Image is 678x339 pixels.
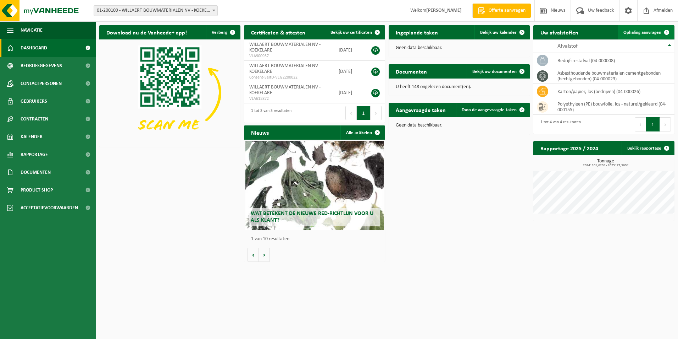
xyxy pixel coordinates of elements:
span: Product Shop [21,181,53,199]
a: Ophaling aanvragen [618,25,674,39]
button: 1 [357,106,371,120]
button: Next [371,106,382,120]
span: Kalender [21,128,43,146]
td: [DATE] [333,61,364,82]
span: Afvalstof [557,43,578,49]
a: Offerte aanvragen [472,4,531,18]
span: Acceptatievoorwaarden [21,199,78,217]
h3: Tonnage [537,159,674,167]
span: WILLAERT BOUWMATERIALEN NV - KOEKELARE [249,63,321,74]
div: 1 tot 4 van 4 resultaten [537,117,581,132]
td: [DATE] [333,39,364,61]
span: Dashboard [21,39,47,57]
button: Next [660,117,671,131]
a: Bekijk rapportage [622,141,674,155]
span: Gebruikers [21,92,47,110]
span: Verberg [212,30,227,35]
span: 01-200109 - WILLAERT BOUWMATERIALEN NV - KOEKELARE [94,6,217,16]
button: 1 [646,117,660,131]
span: WILLAERT BOUWMATERIALEN NV - KOEKELARE [249,42,321,53]
p: Geen data beschikbaar. [396,45,523,50]
h2: Certificaten & attesten [244,25,312,39]
a: Bekijk uw kalender [474,25,529,39]
span: 2024: 101,620 t - 2025: 77,560 t [537,164,674,167]
span: Contactpersonen [21,75,62,92]
p: 1 van 10 resultaten [251,237,382,242]
h2: Nieuws [244,125,276,139]
button: Verberg [206,25,240,39]
a: Bekijk uw certificaten [325,25,384,39]
span: Rapportage [21,146,48,163]
button: Volgende [259,248,270,262]
span: Navigatie [21,21,43,39]
span: Bedrijfsgegevens [21,57,62,75]
p: Geen data beschikbaar. [396,123,523,128]
button: Previous [345,106,357,120]
h2: Uw afvalstoffen [533,25,585,39]
span: Contracten [21,110,48,128]
span: Bekijk uw kalender [480,30,517,35]
span: 01-200109 - WILLAERT BOUWMATERIALEN NV - KOEKELARE [94,5,218,16]
td: [DATE] [333,82,364,103]
span: VLA615872 [249,96,328,102]
h2: Download nu de Vanheede+ app! [99,25,194,39]
span: Bekijk uw documenten [472,69,517,74]
span: Toon de aangevraagde taken [462,108,517,112]
h2: Aangevraagde taken [389,103,453,117]
strong: [PERSON_NAME] [426,8,462,13]
td: asbesthoudende bouwmaterialen cementgebonden (hechtgebonden) (04-000023) [552,68,674,84]
span: Ophaling aanvragen [623,30,661,35]
span: Consent-SelfD-VEG2200022 [249,75,328,80]
img: Download de VHEPlus App [99,39,240,146]
h2: Ingeplande taken [389,25,445,39]
button: Previous [635,117,646,131]
span: VLA900937 [249,53,328,59]
button: Vorige [248,248,259,262]
h2: Documenten [389,64,434,78]
span: Bekijk uw certificaten [330,30,372,35]
span: Wat betekent de nieuwe RED-richtlijn voor u als klant? [251,211,373,223]
td: bedrijfsrestafval (04-000008) [552,53,674,68]
td: polyethyleen (PE) bouwfolie, los - naturel/gekleurd (04-000155) [552,99,674,115]
span: Documenten [21,163,51,181]
a: Toon de aangevraagde taken [456,103,529,117]
span: Offerte aanvragen [487,7,527,14]
h2: Rapportage 2025 / 2024 [533,141,605,155]
p: U heeft 148 ongelezen document(en). [396,85,523,90]
div: 1 tot 3 van 3 resultaten [248,105,291,121]
td: karton/papier, los (bedrijven) (04-000026) [552,84,674,99]
a: Wat betekent de nieuwe RED-richtlijn voor u als klant? [245,141,384,230]
a: Bekijk uw documenten [467,64,529,79]
span: WILLAERT BOUWMATERIALEN NV - KOEKELARE [249,85,321,96]
a: Alle artikelen [340,125,384,140]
